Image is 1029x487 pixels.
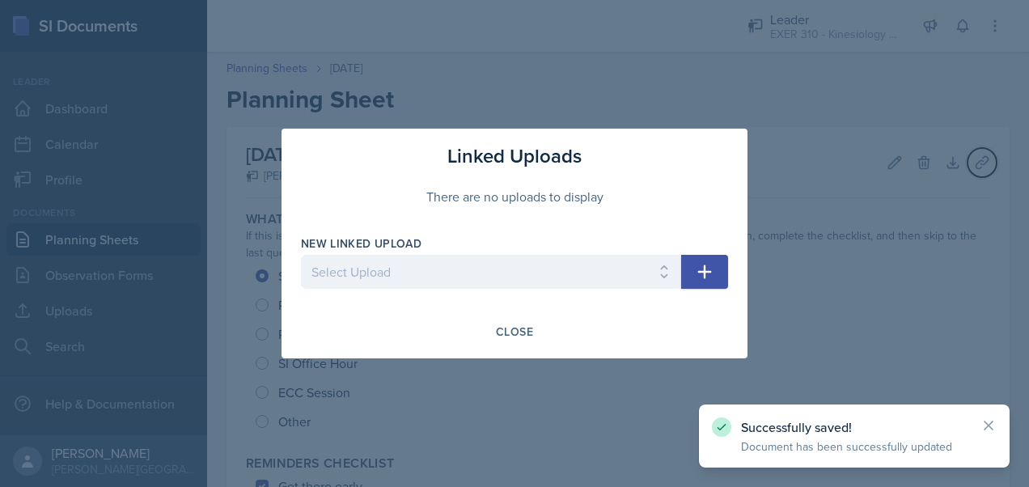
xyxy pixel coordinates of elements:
label: New Linked Upload [301,235,421,252]
p: Document has been successfully updated [741,438,968,455]
p: Successfully saved! [741,419,968,435]
button: Close [485,318,544,345]
h3: Linked Uploads [447,142,582,171]
div: There are no uploads to display [301,171,728,222]
div: Close [496,325,533,338]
